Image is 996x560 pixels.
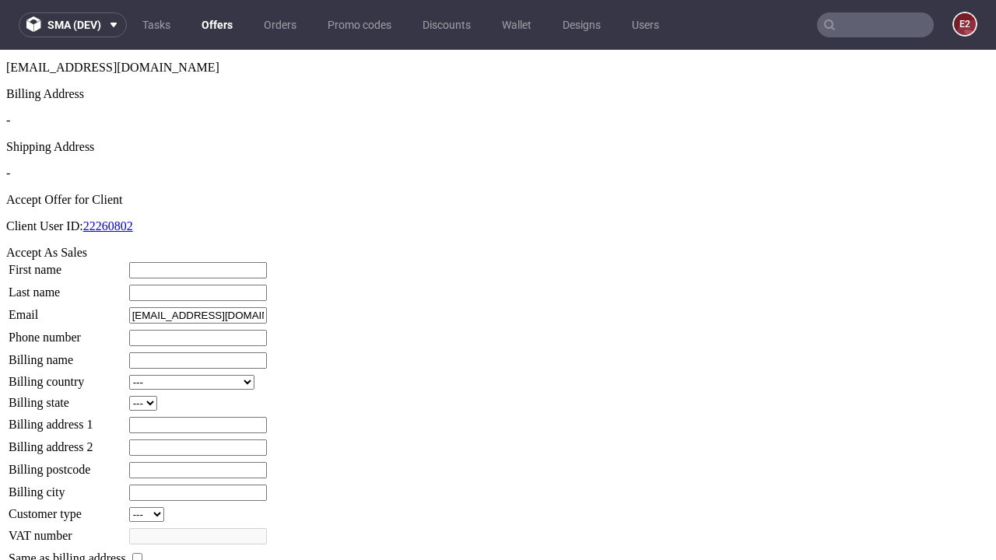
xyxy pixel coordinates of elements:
[8,457,127,473] td: Customer type
[8,434,127,452] td: Billing city
[19,12,127,37] button: sma (dev)
[8,212,127,229] td: First name
[8,389,127,407] td: Billing address 2
[6,90,990,104] div: Shipping Address
[413,12,480,37] a: Discounts
[8,279,127,297] td: Phone number
[954,13,976,35] figcaption: e2
[8,302,127,320] td: Billing name
[8,257,127,275] td: Email
[553,12,610,37] a: Designs
[133,12,180,37] a: Tasks
[6,143,990,157] div: Accept Offer for Client
[8,366,127,384] td: Billing address 1
[254,12,306,37] a: Orders
[8,234,127,252] td: Last name
[192,12,242,37] a: Offers
[6,170,990,184] p: Client User ID:
[83,170,133,183] a: 22260802
[8,411,127,429] td: Billing postcode
[8,478,127,495] td: VAT number
[493,12,541,37] a: Wallet
[8,324,127,341] td: Billing country
[6,37,990,51] div: Billing Address
[6,11,219,24] span: [EMAIL_ADDRESS][DOMAIN_NAME]
[47,19,101,30] span: sma (dev)
[318,12,401,37] a: Promo codes
[6,196,990,210] div: Accept As Sales
[6,117,10,130] span: -
[622,12,668,37] a: Users
[6,64,10,77] span: -
[8,345,127,362] td: Billing state
[8,500,127,517] td: Same as billing address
